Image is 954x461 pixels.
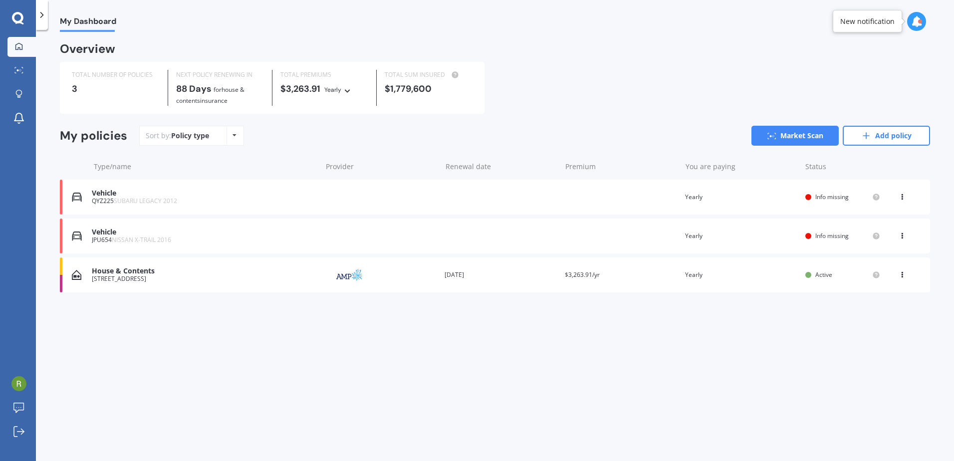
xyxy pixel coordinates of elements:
div: Provider [326,162,438,172]
img: AMP [324,265,374,284]
img: House & Contents [72,270,81,280]
div: New notification [840,16,895,26]
div: Renewal date [446,162,557,172]
div: [STREET_ADDRESS] [92,275,316,282]
img: Vehicle [72,231,82,241]
span: SUBARU LEGACY 2012 [114,197,177,205]
div: Overview [60,44,115,54]
div: Sort by: [146,131,209,141]
img: ACg8ocJxARFd5txZRd9QkWnVUaYV8MlX3SvKW--lCf2rUmqa=s96-c [11,376,26,391]
div: Vehicle [92,228,316,236]
div: Policy type [171,131,209,141]
div: Yearly [685,192,797,202]
span: $3,263.91/yr [565,270,600,279]
div: 3 [72,84,160,94]
div: $1,779,600 [385,84,473,94]
div: Vehicle [92,189,316,198]
div: [DATE] [445,270,557,280]
div: TOTAL SUM INSURED [385,70,473,80]
div: Type/name [94,162,318,172]
span: Info missing [815,231,849,240]
b: 88 Days [176,83,212,95]
span: NISSAN X-TRAIL 2016 [112,235,171,244]
div: My policies [60,129,127,143]
img: Vehicle [72,192,82,202]
div: TOTAL NUMBER OF POLICIES [72,70,160,80]
div: Yearly [685,270,797,280]
a: Market Scan [751,126,839,146]
div: QYZ225 [92,198,316,205]
div: Yearly [324,85,341,95]
div: You are paying [686,162,797,172]
span: Info missing [815,193,849,201]
div: TOTAL PREMIUMS [280,70,368,80]
div: Premium [565,162,677,172]
span: My Dashboard [60,16,116,30]
div: House & Contents [92,267,316,275]
a: Add policy [843,126,930,146]
div: $3,263.91 [280,84,368,95]
div: Status [805,162,880,172]
div: JPU654 [92,236,316,243]
span: Active [815,270,832,279]
div: NEXT POLICY RENEWING IN [176,70,264,80]
div: Yearly [685,231,797,241]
